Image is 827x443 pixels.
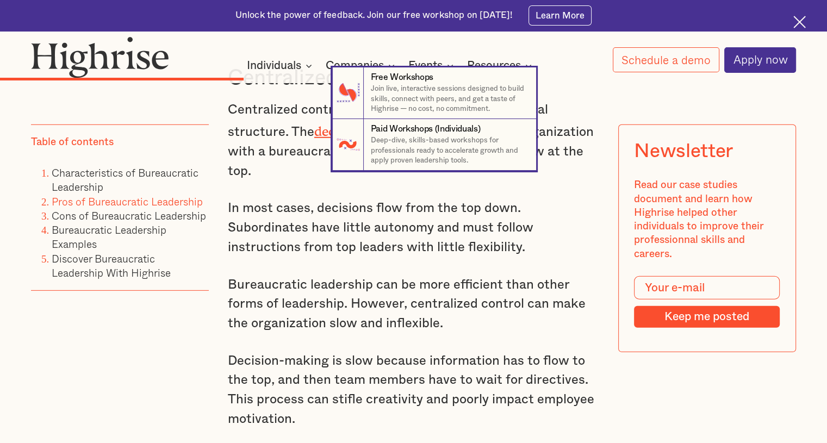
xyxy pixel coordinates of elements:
[467,59,535,72] div: Resources
[326,59,398,72] div: Companies
[52,207,206,223] a: Cons of Bureaucratic Leadership
[247,59,315,72] div: Individuals
[528,5,592,25] a: Learn More
[326,59,384,72] div: Companies
[52,250,171,280] a: Discover Bureaucratic Leadership With Highrise
[635,276,780,328] form: Modal Form
[228,352,599,429] p: Decision-making is slow because information has to flow to the top, and then team members have to...
[635,305,780,327] input: Keep me posted
[635,178,780,261] div: Read our case studies document and learn how Highrise helped other individuals to improve their p...
[52,221,166,251] a: Bureaucratic Leadership Examples
[31,36,169,78] img: Highrise logo
[247,59,301,72] div: Individuals
[332,67,536,119] a: Free WorkshopsJoin live, interactive sessions designed to build skills, connect with peers, and g...
[408,59,443,72] div: Events
[408,59,457,72] div: Events
[613,47,719,72] a: Schedule a demo
[635,276,780,300] input: Your e-mail
[228,199,599,257] p: In most cases, decisions flow from the top down. Subordinates have little autonomy and must follo...
[235,9,513,22] div: Unlock the power of feedback. Join our free workshop on [DATE]!
[370,123,480,135] div: Paid Workshops (Individuals)
[370,84,525,114] p: Join live, interactive sessions designed to build skills, connect with peers, and get a taste of ...
[228,276,599,334] p: Bureaucratic leadership can be more efficient than other forms of leadership. However, centralize...
[52,164,198,194] a: Characteristics of Bureaucratic Leadership
[724,47,796,73] a: Apply now
[332,119,536,171] a: Paid Workshops (Individuals)Deep-dive, skills-based workshops for professionals ready to accelera...
[467,59,521,72] div: Resources
[793,16,806,28] img: Cross icon
[370,71,433,84] div: Free Workshops
[370,135,525,166] p: Deep-dive, skills-based workshops for professionals ready to accelerate growth and apply proven l...
[52,193,203,209] a: Pros of Bureaucratic Leadership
